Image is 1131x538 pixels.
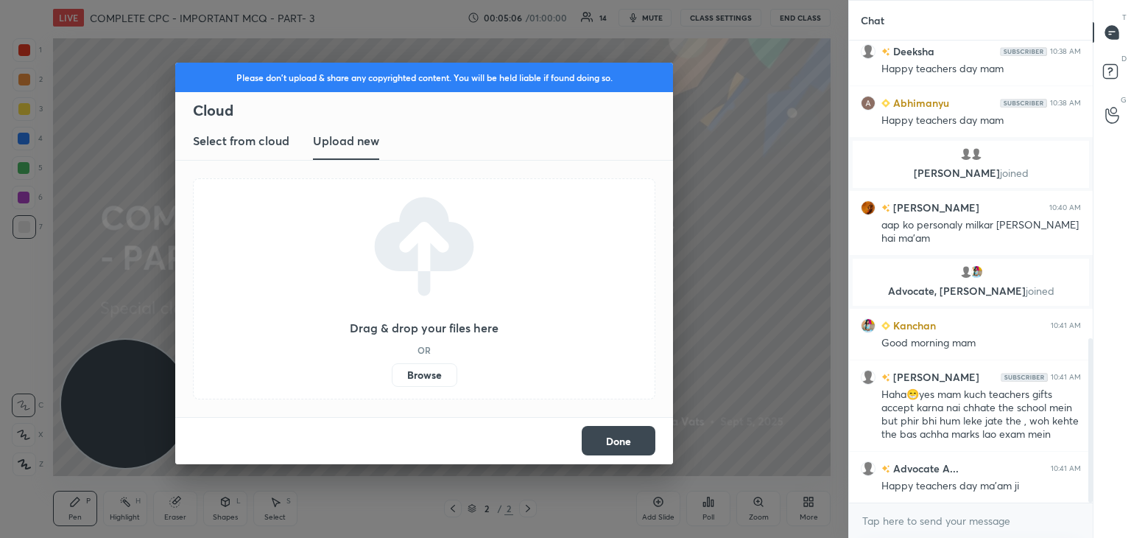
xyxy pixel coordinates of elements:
img: default.png [861,370,875,385]
div: 10:41 AM [1051,373,1081,382]
div: 10:41 AM [1051,464,1081,473]
img: no-rating-badge.077c3623.svg [881,465,890,473]
div: aap ko personaly milkar [PERSON_NAME] hai ma'am [881,218,1081,246]
h6: Advocate A... [890,461,959,476]
h6: Kanchan [890,318,936,333]
img: default.png [959,147,973,161]
button: Done [582,426,655,455]
div: Happy teachers day mam [881,62,1081,77]
h3: Select from cloud [193,132,289,150]
span: joined [1000,166,1029,180]
img: default.png [861,44,875,59]
img: default.png [959,265,973,279]
div: 10:38 AM [1050,47,1081,56]
div: Haha😁yes mam kuch teachers gifts accept karna nai chhate the school mein but phir bhi hum leke ja... [881,388,1081,442]
img: Yh7BfnbMxzoAAAAASUVORK5CYII= [1000,47,1047,56]
div: Happy teachers day ma'am ji [881,479,1081,494]
p: Chat [849,1,896,40]
h6: Abhimanyu [890,95,949,111]
img: Yh7BfnbMxzoAAAAASUVORK5CYII= [1000,99,1047,108]
img: default.png [861,461,875,476]
img: default.png [969,147,984,161]
div: Happy teachers day mam [881,113,1081,128]
img: no-rating-badge.077c3623.svg [881,48,890,56]
h5: OR [417,346,431,354]
img: Learner_Badge_beginner_1_8b307cf2a0.svg [881,321,890,330]
img: no-rating-badge.077c3623.svg [881,204,890,212]
h6: [PERSON_NAME] [890,200,979,215]
h6: [PERSON_NAME] [890,369,979,385]
div: 10:40 AM [1049,203,1081,212]
img: 1c5f1e16144c4a62b2e6845be578950a.jpg [969,265,984,279]
img: no-rating-badge.077c3623.svg [881,374,890,382]
p: [PERSON_NAME] [862,167,1080,179]
div: Please don't upload & share any copyrighted content. You will be held liable if found doing so. [175,63,673,92]
img: 23f5ea6897054b72a3ff40690eb5decb.24043962_3 [861,200,875,215]
h2: Cloud [193,101,673,120]
img: Yh7BfnbMxzoAAAAASUVORK5CYII= [1001,373,1048,382]
h3: Drag & drop your files here [350,322,498,334]
div: Good morning mam [881,336,1081,351]
img: 1c5f1e16144c4a62b2e6845be578950a.jpg [861,318,875,333]
p: T [1122,12,1127,23]
span: joined [1026,284,1054,298]
div: 10:38 AM [1050,99,1081,108]
div: grid [849,41,1093,503]
h6: Deeksha [890,43,934,59]
p: G [1121,94,1127,105]
p: Advocate, [PERSON_NAME] [862,285,1080,297]
img: Learner_Badge_beginner_1_8b307cf2a0.svg [881,99,890,108]
p: D [1121,53,1127,64]
img: 8b189ef878c0469194949ed939d5e1c7.17413313_3 [861,96,875,111]
h3: Upload new [313,132,379,150]
div: 10:41 AM [1051,321,1081,330]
